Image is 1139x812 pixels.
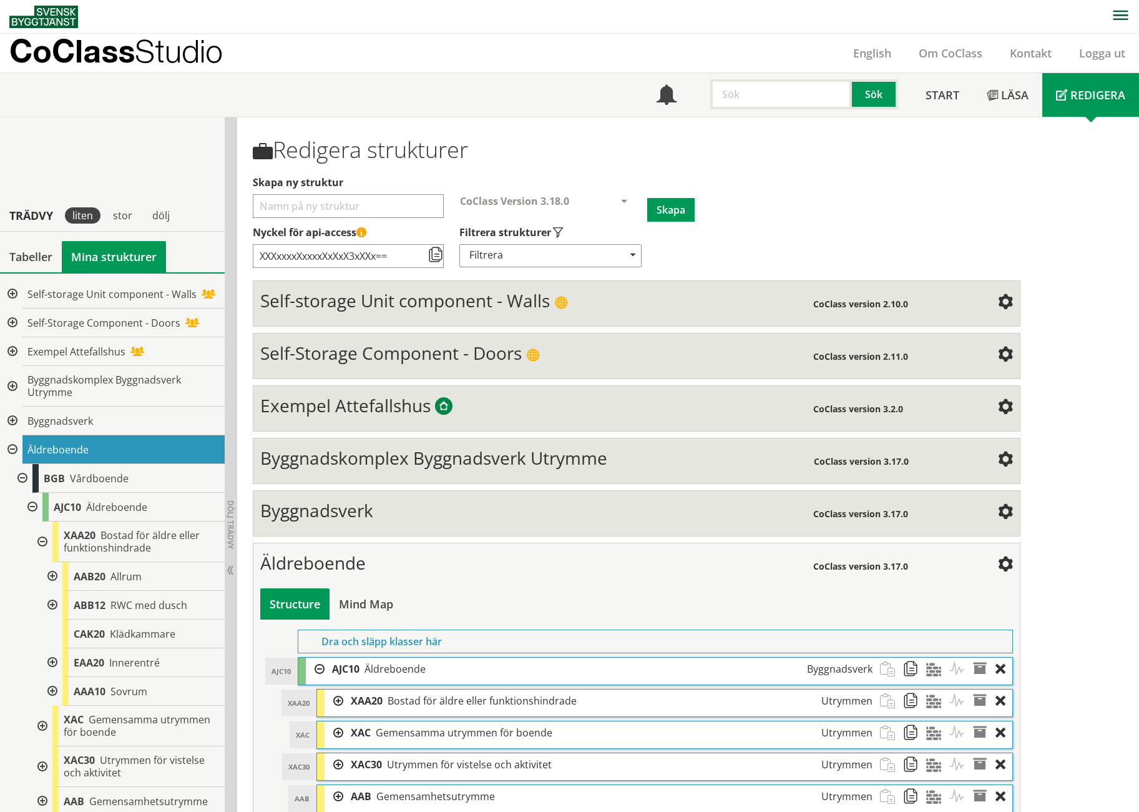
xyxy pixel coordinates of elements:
[54,500,81,514] span: AJC10
[554,296,568,310] span: Publik struktur
[27,316,180,330] span: Self-Storage Component - Doors
[145,207,177,224] div: dölj
[260,341,522,365] span: Self-Storage Component - Doors
[973,73,1042,117] a: Läsa
[996,46,1065,61] a: Kontakt
[903,721,926,745] span: Kopiera strukturobjekt
[74,570,105,583] span: AAB20
[253,194,444,218] input: Välj ett namn för att skapa en ny struktur Välj vilka typer av strukturer som ska visas i din str...
[647,198,695,222] button: Skapa
[74,598,105,612] span: ABB12
[926,753,949,776] span: Material
[903,690,926,713] span: Kopiera strukturobjekt
[376,726,552,740] span: Gemensamma utrymmen för boende
[343,690,879,713] div: AJC10.XAA20
[62,677,225,706] div: AJC10.XAA20.AAA10
[972,785,995,808] span: Egenskaper
[435,399,452,416] span: Byggtjänsts exempelstrukturer
[332,662,359,676] span: AJC10
[325,658,879,681] div: AJC10
[110,627,175,641] span: Klädkammare
[330,588,403,620] div: Bygg och visa struktur i en mind map-vy
[2,209,60,222] div: Trädvy
[364,662,426,676] span: Äldreboende
[905,46,996,61] a: Om CoClass
[880,721,903,745] span: Klistra in strukturobjekt
[926,721,949,745] span: Material
[62,241,166,272] a: Mina strukturer
[821,726,873,740] span: Utrymmen
[813,508,908,520] span: CoClass version 3.17.0
[64,713,84,726] span: XAC
[880,690,903,713] span: Klistra in strukturobjekt
[949,721,972,745] span: Aktiviteter
[995,690,1012,713] div: Ta bort objekt
[298,630,1012,653] div: Dra och släpp klasser här
[926,785,949,808] span: Material
[27,373,181,399] span: Byggnadskomplex Byggnadsverk Utrymme
[376,790,495,803] span: Gemensamhetsutrymme
[998,400,1013,415] span: Inställningar
[813,298,908,310] span: CoClass version 2.10.0
[135,32,223,69] span: Studio
[1042,73,1139,117] a: Redigera
[253,225,1020,239] label: Nyckel till åtkomststruktur via API (kräver API-licensabonnemang)
[27,414,93,428] span: Byggnadsverk
[52,746,225,787] div: AJC10.XAC30
[852,79,898,109] button: Sök
[343,721,879,745] div: AJC10.XAC
[388,694,577,708] span: Bostad för äldre eller funktionshindrade
[64,795,84,808] span: AAB
[807,662,873,676] span: Byggnadsverk
[880,658,903,681] span: Klistra in strukturobjekt
[70,472,129,485] span: Vårdboende
[821,790,873,803] span: Utrymmen
[74,656,104,670] span: EAA20
[110,685,147,698] span: Sovrum
[1070,87,1125,102] span: Redigera
[813,560,908,572] span: CoClass version 3.17.0
[839,46,905,61] a: English
[972,690,995,713] span: Egenskaper
[351,758,382,771] span: XAC30
[74,627,105,641] span: CAK20
[813,403,903,415] span: CoClass version 3.2.0
[459,244,642,267] div: Filtrera
[52,522,225,562] div: AJC10.XAA20
[290,721,316,748] div: XAC
[62,620,225,648] div: AJC10.XAA20.CAK20
[260,498,373,522] span: Byggnadsverk
[288,785,316,812] div: AAB
[253,244,444,268] input: Nyckel till åtkomststruktur via API (kräver API-licensabonnemang)
[52,706,225,746] div: AJC10.XAC
[260,289,550,312] span: Self-storage Unit component - Walls
[903,658,926,681] span: Kopiera strukturobjekt
[265,658,297,685] div: AJC10
[903,753,926,776] span: Kopiera strukturobjekt
[657,86,677,106] span: Notifikationer
[62,648,225,677] div: AJC10.XAA20.EAA20
[450,194,647,225] div: Välj CoClass-version för att skapa en ny struktur
[64,753,95,767] span: XAC30
[343,785,879,808] div: AJC10.AAB
[995,721,1012,745] div: Ta bort objekt
[9,44,223,58] p: CoClass
[65,207,100,224] div: liten
[27,345,125,359] span: Exempel Attefallshus
[949,690,972,713] span: Aktiviteter
[998,295,1013,310] span: Inställningar
[351,726,371,740] span: XAC
[903,785,926,808] span: Kopiera strukturobjekt
[998,453,1013,468] span: Inställningar
[912,73,973,117] a: Start
[972,658,995,681] span: Egenskaper
[949,658,972,681] span: Aktiviteter
[260,551,366,575] span: Äldreboende
[1065,46,1139,61] a: Logga ut
[343,753,879,776] div: AJC10.XAC30
[926,87,959,102] span: Start
[89,795,208,808] span: Gemensamhetsutrymme
[253,176,1020,189] label: Välj ett namn för att skapa en ny struktur
[260,588,330,620] div: Bygg och visa struktur i tabellvy
[949,753,972,776] span: Aktiviteter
